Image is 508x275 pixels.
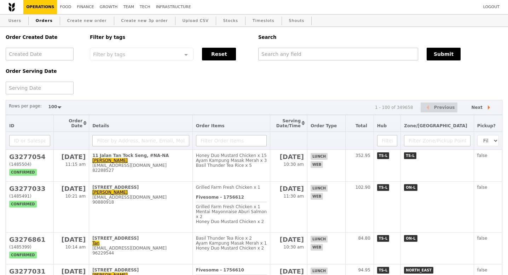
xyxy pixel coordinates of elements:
span: 352.95 [356,153,370,158]
span: Honey Duo Mustard Chicken x 2 [196,219,264,224]
span: Next [471,103,483,112]
h2: G3277031 [9,268,50,275]
span: confirmed [9,252,37,258]
input: Filter Hub [377,135,397,146]
input: ID or Salesperson name [9,135,50,146]
a: Create new 3p order [119,14,171,27]
a: Upload CSV [180,14,212,27]
span: 102.90 [356,185,370,190]
h5: Order Serving Date [6,69,81,74]
span: Mentai Mayonnaise Aburi Salmon x 2 [196,209,267,219]
a: Shouts [286,14,307,27]
span: Order Type [311,123,337,128]
span: false [477,185,487,190]
div: Ayam Kampung Masak Merah x 3 [196,158,267,163]
div: (1485504) [9,162,50,167]
h2: [DATE] [57,185,86,192]
span: NORTH_EAST [404,267,433,274]
a: Stocks [220,14,241,27]
span: 11:15 am [65,162,86,167]
span: ON-L [404,184,417,191]
span: Grilled Farm Fresh Chicken x 1 [196,204,260,209]
span: Zone/[GEOGRAPHIC_DATA] [404,123,467,128]
div: Basil Thunder Tea Rice x 2 [196,236,267,241]
span: TS-L [377,184,389,191]
h2: [DATE] [273,268,304,275]
span: 10:30 am [284,245,304,250]
span: ON-L [404,235,417,242]
div: (1485491) [9,194,50,199]
a: [PERSON_NAME] [92,190,128,195]
span: web [311,244,323,251]
div: 96229544 [92,251,189,256]
span: TS-L [377,152,389,159]
a: Tan [92,241,99,246]
span: web [311,161,323,168]
span: 84.80 [358,236,370,241]
span: TS-L [404,152,416,159]
button: Previous [421,103,457,113]
span: ID [9,123,14,128]
span: 11:30 am [284,194,304,199]
div: [STREET_ADDRESS] [92,268,189,273]
a: Create new order [64,14,110,27]
a: [PERSON_NAME] [92,158,128,163]
input: Filter Order Items [196,135,267,146]
h5: Order Created Date [6,35,81,40]
span: false [477,236,487,241]
span: false [477,153,487,158]
input: Created Date [6,48,74,60]
b: Fivesome - 1756610 [196,268,244,273]
a: Orders [33,14,56,27]
div: [STREET_ADDRESS] [92,185,189,190]
div: Honey Duo Mustard Chicken x 2 [196,246,267,251]
h2: G3277033 [9,185,50,192]
div: 11 Jalan Tan Tock Seng, #NA-NA [92,153,189,158]
div: [EMAIL_ADDRESS][DOMAIN_NAME] [92,195,189,200]
span: lunch [311,268,328,274]
h2: [DATE] [57,236,86,243]
span: confirmed [9,169,37,176]
button: Next [465,103,499,113]
div: Basil Thunder Tea Rice x 5 [196,163,267,168]
span: Hub [377,123,387,128]
span: 94.95 [358,268,370,273]
input: Serving Date [6,82,74,94]
input: Filter by Address, Name, Email, Mobile [92,135,189,146]
span: lunch [311,185,328,192]
a: Users [6,14,24,27]
b: Fivesome - 1756612 [196,195,244,200]
button: Submit [427,48,461,60]
span: confirmed [9,201,37,207]
a: Timeslots [250,14,277,27]
img: Grain logo [8,2,15,12]
h2: [DATE] [57,268,86,275]
span: Order Items [196,123,225,128]
span: Pickup? [477,123,496,128]
h5: Filter by tags [90,35,250,40]
h2: [DATE] [273,185,304,192]
h2: [DATE] [273,153,304,160]
button: Reset [202,48,236,60]
div: Honey Duo Mustard Chicken x 15 [196,153,267,158]
h2: G3276861 [9,236,50,243]
span: Filter by tags [93,51,125,57]
span: Previous [434,103,455,112]
div: 90880918 [92,200,189,205]
span: Details [92,123,109,128]
div: 82288527 [92,168,189,173]
div: [EMAIL_ADDRESS][DOMAIN_NAME] [92,246,189,251]
span: TS-L [377,235,389,242]
input: Search any field [258,48,418,60]
h5: Search [258,35,502,40]
span: 10:30 am [284,162,304,167]
div: [EMAIL_ADDRESS][DOMAIN_NAME] [92,163,189,168]
h2: [DATE] [273,236,304,243]
div: Grilled Farm Fresh Chicken x 1 [196,185,267,190]
div: (1485399) [9,245,50,250]
span: TS-L [377,267,389,274]
span: web [311,193,323,200]
label: Rows per page: [9,103,42,110]
span: false [477,268,487,273]
input: Filter Zone/Pickup Point [404,135,471,146]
